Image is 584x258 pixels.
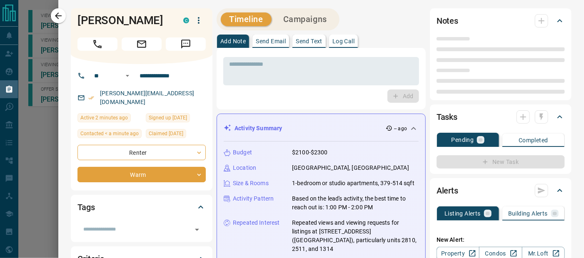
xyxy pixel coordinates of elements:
[444,211,481,216] p: Listing Alerts
[80,129,139,138] span: Contacted < a minute ago
[122,37,162,51] span: Email
[220,38,246,44] p: Add Note
[100,90,194,105] a: [PERSON_NAME][EMAIL_ADDRESS][DOMAIN_NAME]
[437,11,565,31] div: Notes
[77,197,206,217] div: Tags
[149,129,183,138] span: Claimed [DATE]
[394,125,407,132] p: -- ago
[292,164,409,172] p: [GEOGRAPHIC_DATA], [GEOGRAPHIC_DATA]
[77,129,142,141] div: Sun Oct 12 2025
[519,137,548,143] p: Completed
[452,137,474,143] p: Pending
[296,38,322,44] p: Send Text
[292,194,419,212] p: Based on the lead's activity, the best time to reach out is: 1:00 PM - 2:00 PM
[77,201,95,214] h2: Tags
[166,37,206,51] span: Message
[77,113,142,125] div: Sun Oct 12 2025
[88,95,94,101] svg: Email Verified
[80,114,128,122] span: Active 2 minutes ago
[77,37,117,51] span: Call
[224,121,419,136] div: Activity Summary-- ago
[146,129,206,141] div: Sat Oct 11 2025
[292,179,414,188] p: 1-bedroom or studio apartments, 379-514 sqft
[292,148,327,157] p: $2100-$2300
[146,113,206,125] div: Sat Oct 11 2025
[437,236,565,244] p: New Alert:
[183,17,189,23] div: condos.ca
[233,179,269,188] p: Size & Rooms
[235,124,282,133] p: Activity Summary
[292,218,419,253] p: Repeated views and viewing requests for listings at [STREET_ADDRESS] ([GEOGRAPHIC_DATA]), particu...
[332,38,354,44] p: Log Call
[77,167,206,182] div: Warm
[233,164,256,172] p: Location
[256,38,286,44] p: Send Email
[221,12,272,26] button: Timeline
[275,12,335,26] button: Campaigns
[77,145,206,160] div: Renter
[508,211,548,216] p: Building Alerts
[149,114,187,122] span: Signed up [DATE]
[77,14,171,27] h1: [PERSON_NAME]
[437,107,565,127] div: Tasks
[122,71,132,81] button: Open
[233,194,274,203] p: Activity Pattern
[437,14,458,27] h2: Notes
[233,218,280,227] p: Repeated Interest
[437,181,565,201] div: Alerts
[437,110,457,124] h2: Tasks
[191,224,203,236] button: Open
[233,148,252,157] p: Budget
[437,184,458,197] h2: Alerts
